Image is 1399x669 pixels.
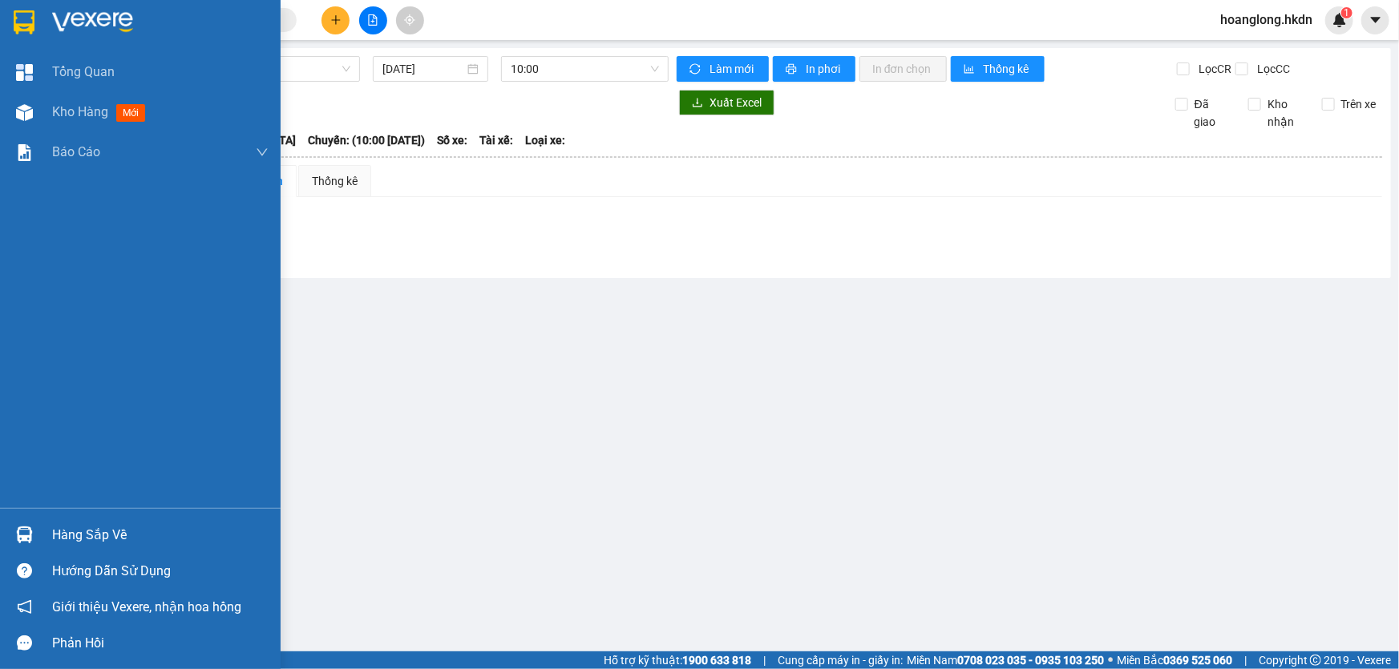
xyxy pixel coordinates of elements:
span: copyright [1310,655,1321,666]
span: Kho hàng [52,104,108,119]
button: aim [396,6,424,34]
div: Phản hồi [52,631,269,655]
strong: 1900 633 818 [682,654,751,667]
span: Tài xế: [479,131,513,149]
span: 10:00 [511,57,659,81]
div: Hướng dẫn sử dụng [52,559,269,583]
button: syncLàm mới [677,56,769,82]
img: icon-new-feature [1332,13,1347,27]
div: Thống kê [312,172,358,190]
span: Miền Bắc [1117,651,1232,669]
span: caret-down [1369,13,1383,27]
span: down [256,146,269,159]
button: downloadXuất Excel [679,90,774,115]
span: plus [330,14,342,26]
span: Chuyến: (10:00 [DATE]) [308,131,425,149]
span: Hỗ trợ kỹ thuật: [604,651,751,669]
img: logo-vxr [14,10,34,34]
span: | [763,651,766,669]
span: Miền Nam [907,651,1104,669]
button: caret-down [1361,6,1389,34]
button: bar-chartThống kê [951,56,1045,82]
span: Kho nhận [1261,95,1309,131]
span: Giới thiệu Vexere, nhận hoa hồng [52,597,241,617]
span: aim [404,14,415,26]
span: In phơi [806,60,843,78]
span: file-add [367,14,378,26]
span: sync [689,63,703,76]
strong: 0369 525 060 [1163,654,1232,667]
span: Làm mới [710,60,756,78]
button: plus [321,6,350,34]
img: warehouse-icon [16,104,33,121]
span: 1 [1344,7,1349,18]
span: Loại xe: [525,131,565,149]
span: | [1244,651,1247,669]
span: bar-chart [964,63,977,76]
sup: 1 [1341,7,1353,18]
img: dashboard-icon [16,64,33,81]
span: question-circle [17,563,32,578]
strong: 0708 023 035 - 0935 103 250 [957,654,1104,667]
button: file-add [359,6,387,34]
span: printer [786,63,799,76]
input: 13/09/2025 [382,60,464,78]
span: Báo cáo [52,142,100,162]
span: Tổng Quan [52,62,115,82]
span: notification [17,599,32,615]
span: Cung cấp máy in - giấy in: [778,651,903,669]
span: Lọc CR [1192,60,1234,78]
img: warehouse-icon [16,526,33,543]
span: message [17,635,32,651]
div: Hàng sắp về [52,523,269,547]
span: Trên xe [1335,95,1383,113]
button: In đơn chọn [859,56,947,82]
span: Số xe: [437,131,467,149]
span: mới [116,104,145,122]
span: hoanglong.hkdn [1207,10,1325,30]
span: Thống kê [984,60,1032,78]
span: Lọc CC [1251,60,1292,78]
span: Đã giao [1188,95,1236,131]
button: printerIn phơi [773,56,855,82]
span: ⚪️ [1108,657,1113,663]
img: solution-icon [16,144,33,161]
